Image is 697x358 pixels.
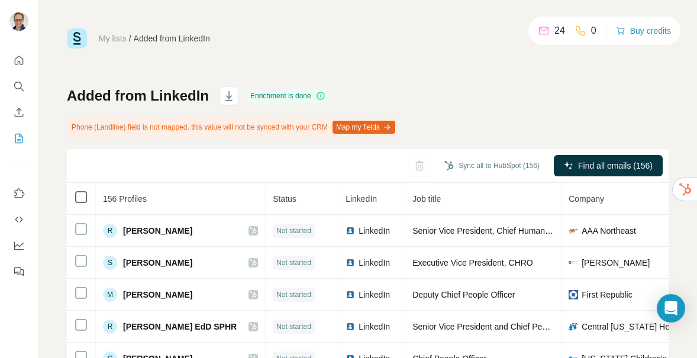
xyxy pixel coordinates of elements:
button: Enrich CSV [9,102,28,123]
div: M [103,288,117,302]
button: Use Surfe API [9,209,28,230]
span: LinkedIn [359,289,390,301]
img: company-logo [569,261,578,264]
span: Senior Vice President and Chief People Officer [412,322,585,331]
p: 24 [554,24,565,38]
span: [PERSON_NAME] [123,257,192,269]
h1: Added from LinkedIn [67,86,209,105]
button: Search [9,76,28,97]
img: LinkedIn logo [346,258,355,267]
button: Buy credits [616,22,671,39]
button: Sync all to HubSpot (156) [436,157,548,175]
div: Open Intercom Messenger [657,294,685,322]
span: Status [273,194,296,204]
div: Added from LinkedIn [134,33,210,44]
span: 156 Profiles [103,194,147,204]
img: Avatar [9,12,28,31]
span: [PERSON_NAME] EdD SPHR [123,321,237,333]
span: LinkedIn [359,225,390,237]
div: R [103,320,117,334]
span: LinkedIn [359,321,390,333]
button: Dashboard [9,235,28,256]
button: Map my fields [333,121,395,134]
span: AAA Northeast [582,225,636,237]
span: Company [569,194,604,204]
button: Feedback [9,261,28,282]
span: Deputy Chief People Officer [412,290,515,299]
img: LinkedIn logo [346,226,355,236]
button: Quick start [9,50,28,71]
span: Executive Vice President, CHRO [412,258,533,267]
div: Enrichment is done [247,89,329,103]
div: Phone (Landline) field is not mapped, this value will not be synced with your CRM [67,117,398,137]
img: LinkedIn logo [346,322,355,331]
span: Not started [276,321,311,332]
span: [PERSON_NAME] [123,289,192,301]
button: Find all emails (156) [554,155,663,176]
img: Surfe Logo [67,28,87,49]
span: Job title [412,194,441,204]
span: Find all emails (156) [578,160,653,172]
span: Not started [276,289,311,300]
button: Use Surfe on LinkedIn [9,183,28,204]
img: company-logo [569,226,578,236]
img: company-logo [569,322,578,331]
span: Not started [276,225,311,236]
span: Not started [276,257,311,268]
div: S [103,256,117,270]
img: company-logo [569,290,578,299]
span: LinkedIn [346,194,377,204]
span: LinkedIn [359,257,390,269]
li: / [129,33,131,44]
div: R [103,224,117,238]
span: [PERSON_NAME] [582,257,650,269]
button: My lists [9,128,28,149]
span: [PERSON_NAME] [123,225,192,237]
span: Senior Vice President, Chief Human Resources Officer [412,226,614,236]
img: LinkedIn logo [346,290,355,299]
p: 0 [591,24,596,38]
a: My lists [99,34,127,43]
span: First Republic [582,289,633,301]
